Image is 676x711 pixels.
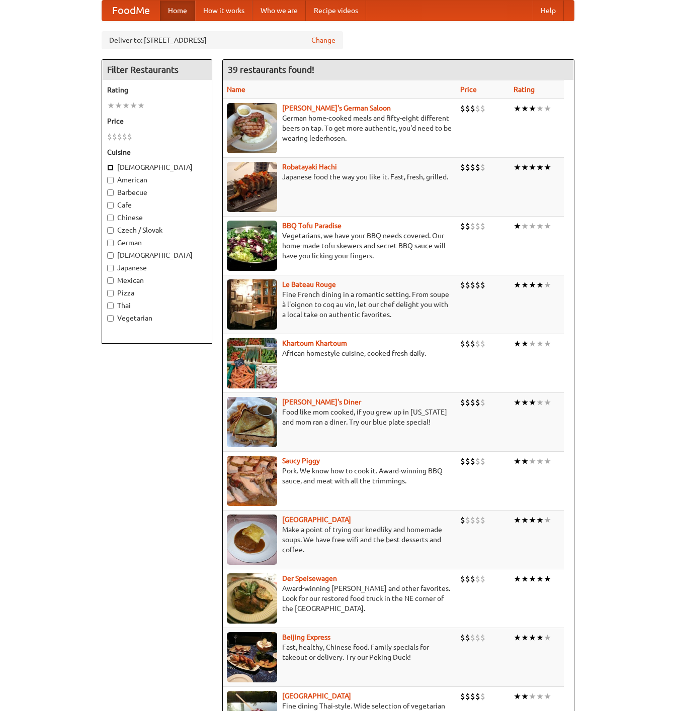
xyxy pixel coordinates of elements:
img: czechpoint.jpg [227,515,277,565]
li: ★ [514,221,521,232]
label: Chinese [107,213,207,223]
li: $ [460,397,465,408]
li: $ [470,456,475,467]
li: ★ [514,279,521,290]
li: $ [475,515,480,526]
li: $ [465,279,470,290]
a: Help [533,1,564,21]
p: Pork. We know how to cook it. Award-winning BBQ sauce, and meat with all the trimmings. [227,466,452,486]
li: ★ [536,221,544,232]
li: $ [460,515,465,526]
li: $ [460,279,465,290]
p: Award-winning [PERSON_NAME] and other favorites. Look for our restored food truck in the NE corne... [227,583,452,614]
li: ★ [544,456,551,467]
input: German [107,240,114,246]
a: How it works [195,1,252,21]
li: $ [480,691,485,702]
input: Vegetarian [107,315,114,322]
li: $ [480,397,485,408]
a: [GEOGRAPHIC_DATA] [282,516,351,524]
li: ★ [521,162,529,173]
a: Who we are [252,1,306,21]
li: $ [117,131,122,142]
li: ★ [521,632,529,643]
li: ★ [529,632,536,643]
a: [PERSON_NAME]'s German Saloon [282,104,391,112]
li: $ [470,691,475,702]
a: Le Bateau Rouge [282,280,336,288]
li: $ [470,338,475,349]
li: ★ [536,103,544,114]
li: ★ [544,103,551,114]
li: $ [107,131,112,142]
li: ★ [521,515,529,526]
li: ★ [536,456,544,467]
li: $ [460,456,465,467]
li: ★ [529,279,536,290]
a: Home [160,1,195,21]
label: Cafe [107,200,207,210]
img: saucy.jpg [227,456,277,506]
li: $ [475,279,480,290]
li: ★ [536,338,544,349]
li: $ [475,162,480,173]
b: [PERSON_NAME]'s Diner [282,398,361,406]
li: ★ [115,100,122,111]
li: $ [475,397,480,408]
li: $ [465,397,470,408]
li: $ [460,103,465,114]
li: ★ [529,515,536,526]
li: ★ [521,338,529,349]
li: ★ [514,456,521,467]
li: ★ [514,515,521,526]
li: ★ [529,162,536,173]
h4: Filter Restaurants [102,60,212,80]
li: $ [475,573,480,584]
li: $ [475,103,480,114]
li: $ [465,338,470,349]
li: $ [112,131,117,142]
li: ★ [521,456,529,467]
input: [DEMOGRAPHIC_DATA] [107,164,114,171]
li: $ [470,162,475,173]
img: sallys.jpg [227,397,277,447]
li: $ [460,221,465,232]
a: Der Speisewagen [282,574,337,582]
img: beijing.jpg [227,632,277,682]
li: $ [460,162,465,173]
input: Japanese [107,265,114,271]
p: Fine French dining in a romantic setting. From soupe à l'oignon to coq au vin, let our chef delig... [227,289,452,320]
li: $ [480,456,485,467]
b: Khartoum Khartoum [282,339,347,347]
li: $ [480,103,485,114]
div: Deliver to: [STREET_ADDRESS] [102,31,343,49]
li: $ [460,691,465,702]
li: $ [480,632,485,643]
li: $ [470,221,475,232]
li: $ [465,632,470,643]
label: Barbecue [107,187,207,197]
b: BBQ Tofu Paradise [282,222,342,230]
li: $ [122,131,127,142]
p: Vegetarians, we have your BBQ needs covered. Our home-made tofu skewers and secret BBQ sauce will... [227,231,452,261]
li: $ [465,221,470,232]
li: $ [470,515,475,526]
p: Fast, healthy, Chinese food. Family specials for takeout or delivery. Try our Peking Duck! [227,642,452,662]
p: Food like mom cooked, if you grew up in [US_STATE] and mom ran a diner. Try our blue plate special! [227,407,452,427]
li: ★ [529,103,536,114]
li: $ [475,632,480,643]
a: Saucy Piggy [282,457,320,465]
img: esthers.jpg [227,103,277,153]
li: $ [460,573,465,584]
li: ★ [529,691,536,702]
p: Japanese food the way you like it. Fast, fresh, grilled. [227,172,452,182]
li: ★ [514,632,521,643]
label: Czech / Slovak [107,225,207,235]
li: ★ [536,515,544,526]
li: $ [480,515,485,526]
li: $ [465,573,470,584]
ng-pluralize: 39 restaurants found! [228,65,314,74]
li: ★ [536,573,544,584]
